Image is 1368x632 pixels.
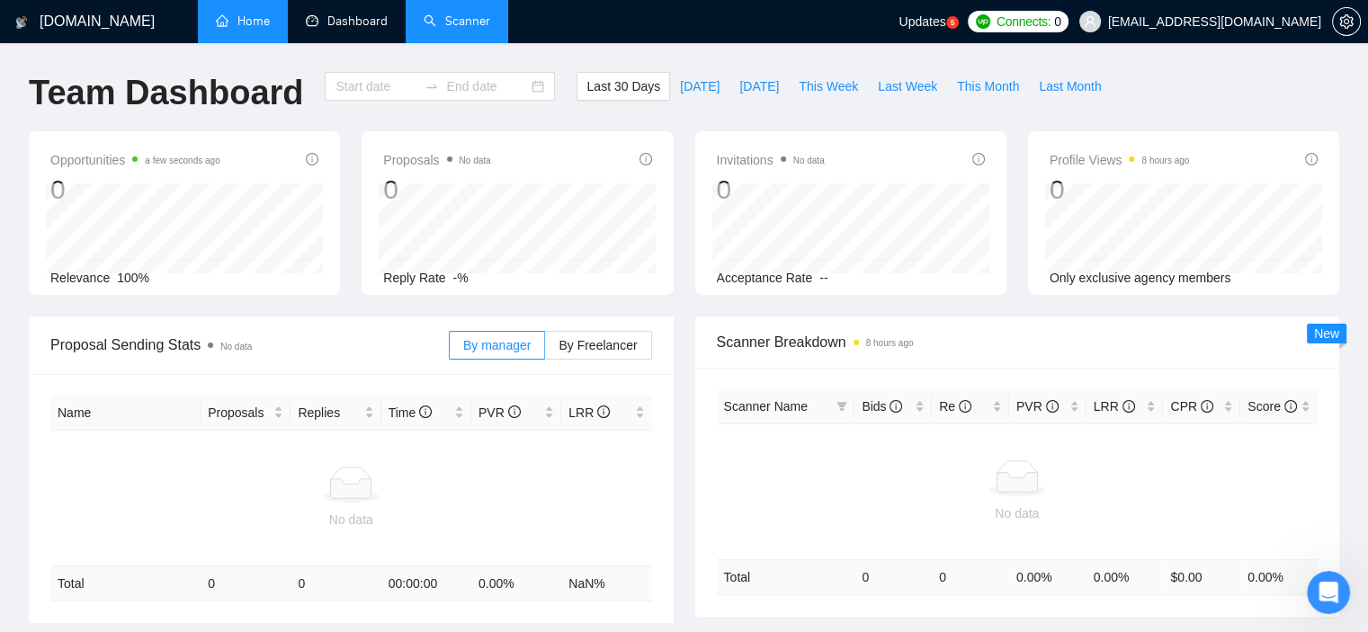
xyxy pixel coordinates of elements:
span: Proposals [383,149,490,171]
span: LRR [568,405,610,420]
td: 0.00 % [1086,559,1164,594]
div: 0 [717,173,825,207]
span: info-circle [597,405,610,418]
td: 0 [932,559,1009,594]
span: Relevance [50,271,110,285]
span: filter [836,401,847,412]
span: to [425,79,439,93]
a: Open in help center [108,504,252,519]
td: $ 0.00 [1163,559,1240,594]
td: 0 [291,566,380,601]
span: 😃 [213,446,239,482]
span: 100% [117,271,149,285]
iframe: Intercom live chat [1307,571,1350,614]
th: Replies [291,396,380,431]
time: 8 hours ago [1141,156,1189,165]
td: 0 [201,566,291,601]
span: -- [819,271,827,285]
h1: Team Dashboard [29,72,303,114]
span: -% [453,271,469,285]
td: NaN % [561,566,651,601]
span: swap-right [425,79,439,93]
span: user [1084,15,1096,28]
span: By Freelancer [559,338,637,352]
td: 0.00 % [1240,559,1318,594]
div: 0 [383,173,490,207]
a: 5 [946,16,959,29]
span: info-circle [1122,400,1135,413]
button: This Week [789,72,868,101]
span: info-circle [306,153,318,165]
div: 0 [1050,173,1190,207]
span: info-circle [419,405,432,418]
button: Last Month [1029,72,1111,101]
td: Total [50,566,201,601]
text: 5 [950,19,954,27]
span: info-circle [508,405,521,418]
div: Did this answer your question? [22,428,338,448]
button: Last Week [868,72,947,101]
span: Only exclusive agency members [1050,271,1231,285]
span: 😞 [120,446,146,482]
span: Updates [899,14,945,29]
span: [DATE] [739,76,779,96]
a: setting [1332,14,1361,29]
span: filter [833,393,851,420]
span: By manager [463,338,531,352]
span: Proposals [208,403,270,423]
a: homeHome [216,13,270,29]
span: Scanner Name [724,399,808,414]
span: New [1314,326,1339,341]
span: Acceptance Rate [717,271,813,285]
button: [DATE] [670,72,729,101]
span: LRR [1094,399,1135,414]
span: 😐 [166,446,192,482]
span: info-circle [1284,400,1297,413]
span: Last Month [1039,76,1101,96]
span: info-circle [972,153,985,165]
span: Time [389,405,432,420]
span: info-circle [890,400,902,413]
button: go back [12,7,46,41]
a: searchScanner [424,13,490,29]
img: logo [15,8,28,37]
span: PVR [1016,399,1059,414]
span: neutral face reaction [156,446,203,482]
button: Last 30 Days [577,72,670,101]
span: Connects: [997,12,1051,31]
span: 0 [1054,12,1061,31]
div: 0 [50,173,220,207]
td: 0 [854,559,932,594]
div: No data [724,503,1311,523]
span: Scanner Breakdown [717,331,1319,353]
button: This Month [947,72,1029,101]
input: Start date [335,76,417,96]
td: 00:00:00 [381,566,471,601]
span: Last Week [878,76,937,96]
input: End date [446,76,528,96]
span: Score [1247,399,1296,414]
span: No data [793,156,825,165]
span: dashboard [306,14,318,27]
span: info-circle [1201,400,1213,413]
th: Proposals [201,396,291,431]
span: info-circle [1046,400,1059,413]
div: No data [58,510,645,530]
span: CPR [1170,399,1212,414]
span: setting [1333,14,1360,29]
span: Proposal Sending Stats [50,334,449,356]
span: No data [220,342,252,352]
span: [DATE] [680,76,720,96]
span: No data [460,156,491,165]
span: Reply Rate [383,271,445,285]
span: Opportunities [50,149,220,171]
span: Dashboard [327,13,388,29]
time: a few seconds ago [145,156,219,165]
span: Replies [298,403,360,423]
span: info-circle [959,400,971,413]
span: Profile Views [1050,149,1190,171]
img: upwork-logo.png [976,14,990,29]
td: 0.00 % [1009,559,1086,594]
td: Total [717,559,855,594]
span: Bids [862,399,902,414]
